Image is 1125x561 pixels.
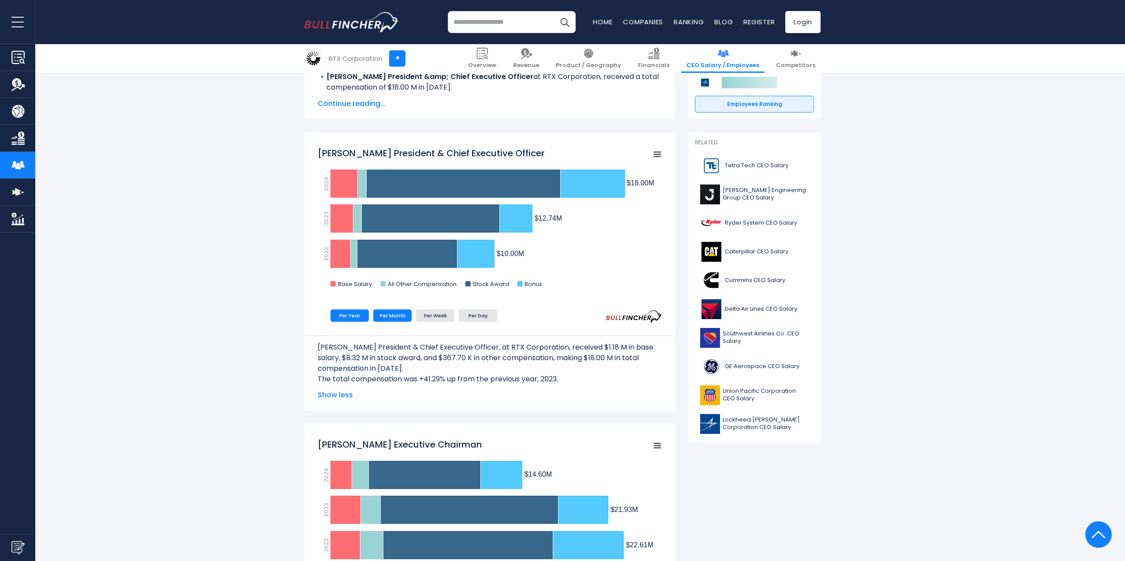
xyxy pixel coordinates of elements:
b: [PERSON_NAME] President &amp; Chief Executive Officer [326,72,533,82]
span: GE Aerospace CEO Salary [725,363,799,370]
text: 2023 [322,503,330,517]
img: bullfincher logo [304,12,399,32]
text: 2022 [322,247,330,261]
img: TTEK logo [700,156,722,176]
img: Lockheed Martin Corporation competitors logo [699,77,711,88]
span: Union Pacific Corporation CEO Salary [723,388,809,403]
span: Delta Air Lines CEO Salary [725,305,797,313]
span: Southwest Airlines Co. CEO Salary [723,330,809,345]
span: Product / Geography [556,62,621,69]
img: R logo [700,213,722,233]
span: [PERSON_NAME] Engineering Group CEO Salary [723,187,809,202]
span: Show less [318,390,662,400]
tspan: [PERSON_NAME] President & Chief Executive Officer [318,147,544,159]
img: GE logo [700,357,722,377]
span: CEO Salary / Employees [686,62,759,69]
tspan: [PERSON_NAME] Executive Chairman [318,438,482,451]
tspan: $18.00M [627,179,654,187]
text: 2024 [322,468,330,482]
a: Companies [623,17,663,26]
img: UNP logo [700,385,720,405]
span: Revenue [513,62,539,69]
a: Lockheed [PERSON_NAME] Corporation CEO Salary [695,412,814,436]
a: Login [785,11,821,33]
text: 2023 [322,211,330,226]
a: Delta Air Lines CEO Salary [695,297,814,321]
span: Financials [638,62,670,69]
tspan: $14.60M [525,471,552,478]
svg: Christopher T. Calio President & Chief Executive Officer [318,143,662,297]
text: Base Salary [338,280,372,288]
li: Per Week [416,309,454,322]
a: Caterpillar CEO Salary [695,240,814,264]
span: Competitors [776,62,815,69]
span: Ryder System CEO Salary [725,219,797,227]
a: Union Pacific Corporation CEO Salary [695,383,814,407]
p: The total compensation was +41.29% up from the previous year, 2023. [318,374,662,384]
tspan: $10.00M [497,250,524,257]
span: Lockheed [PERSON_NAME] Corporation CEO Salary [723,416,809,431]
span: Tetra Tech CEO Salary [725,162,788,169]
a: Ranking [674,17,704,26]
a: GE Aerospace CEO Salary [695,354,814,379]
span: Caterpillar CEO Salary [725,248,788,256]
tspan: $22.61M [626,541,653,549]
a: Overview [463,44,502,73]
div: RTX Corporation [329,53,382,64]
a: Cummins CEO Salary [695,268,814,293]
tspan: $12.74M [535,215,562,222]
li: Per Day [459,309,497,322]
span: Overview [468,62,496,69]
a: [PERSON_NAME] Engineering Group CEO Salary [695,182,814,207]
text: All Other Compensation [388,280,457,288]
a: Register [743,17,775,26]
a: + [389,50,405,67]
img: J logo [700,184,720,204]
text: 2024 [322,177,330,191]
a: Tetra Tech CEO Salary [695,154,814,178]
span: Continue reading... [318,98,662,109]
a: Home [593,17,612,26]
text: Stock Award [473,280,509,288]
a: Southwest Airlines Co. CEO Salary [695,326,814,350]
a: Ryder System CEO Salary [695,211,814,235]
a: Revenue [508,44,544,73]
text: Bonus [525,280,542,288]
a: Competitors [771,44,821,73]
li: at RTX Corporation, received a total compensation of $18.00 M in [DATE]. [318,72,662,93]
a: Go to homepage [304,12,399,32]
tspan: $21.93M [611,506,638,513]
img: LMT logo [700,414,720,434]
img: RTX logo [305,50,322,67]
text: 2022 [322,538,330,552]
button: Search [554,11,576,33]
a: CEO Salary / Employees [681,44,765,73]
a: Blog [714,17,733,26]
img: LUV logo [700,328,720,348]
span: Cummins CEO Salary [725,277,785,284]
li: Per Month [373,309,412,322]
p: [PERSON_NAME] President & Chief Executive Officer, at RTX Corporation, received $1.18 M in base s... [318,342,662,374]
a: Product / Geography [551,44,626,73]
img: CMI logo [700,271,722,290]
a: Employees Ranking [695,96,814,113]
img: DAL logo [700,299,722,319]
a: Financials [633,44,675,73]
p: Related [695,139,814,147]
img: CAT logo [700,242,722,262]
li: Per Year [330,309,369,322]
